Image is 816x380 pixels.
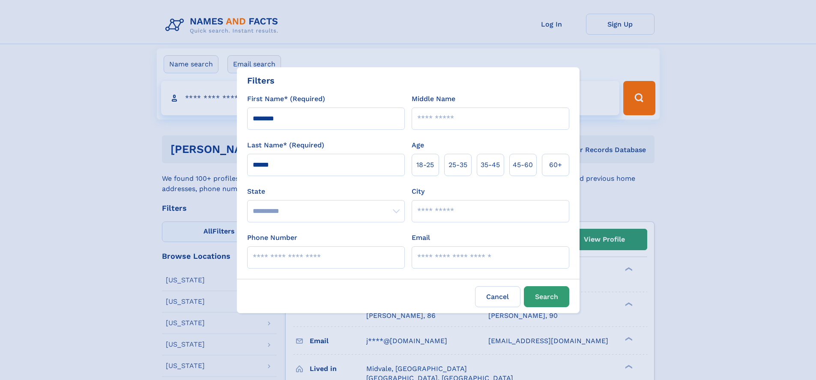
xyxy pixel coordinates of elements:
[247,233,297,243] label: Phone Number
[481,160,500,170] span: 35‑45
[549,160,562,170] span: 60+
[247,140,324,150] label: Last Name* (Required)
[247,94,325,104] label: First Name* (Required)
[416,160,434,170] span: 18‑25
[412,233,430,243] label: Email
[247,186,405,197] label: State
[412,186,424,197] label: City
[412,140,424,150] label: Age
[524,286,569,307] button: Search
[513,160,533,170] span: 45‑60
[247,74,275,87] div: Filters
[448,160,467,170] span: 25‑35
[475,286,520,307] label: Cancel
[412,94,455,104] label: Middle Name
